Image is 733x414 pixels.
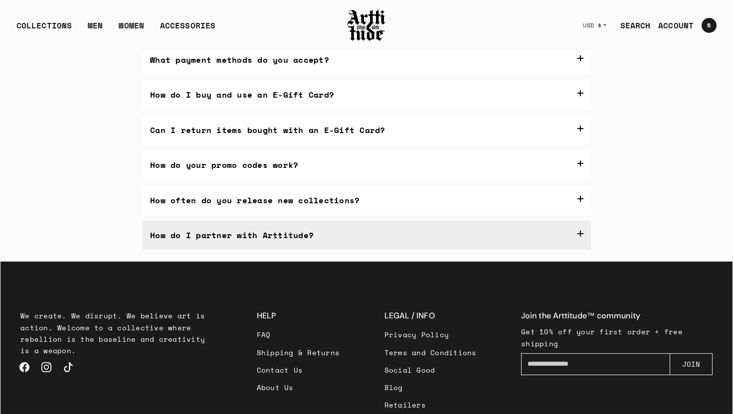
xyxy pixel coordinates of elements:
[257,379,340,396] a: About Us
[16,19,72,39] div: COLLECTIONS
[142,150,591,179] label: How do your promo codes work?
[257,344,340,361] a: Shipping & Returns
[384,344,477,361] a: Terms and Conditions
[347,8,386,42] img: Arttitude
[384,361,477,379] a: Social Good
[257,326,340,343] a: FAQ
[142,116,591,144] label: Can I return items bought with an E-Gift Card?
[384,310,477,322] h3: LEGAL / INFO
[257,361,340,379] a: Contact Us
[577,14,612,36] button: USD $
[119,19,144,39] a: WOMEN
[650,15,694,35] a: ACCOUNT
[142,45,591,74] label: What payment methods do you accept?
[20,310,212,356] p: We create. We disrupt. We believe art is action. Welcome to a collective where rebellion is the b...
[88,19,103,39] a: MEN
[583,21,602,29] span: USD $
[142,221,591,250] label: How do I partner with Arttitude?
[521,326,713,349] p: Get 10% off your first order + free shipping
[142,186,591,215] label: How often do you release new collections?
[612,15,651,35] a: SEARCH
[384,326,477,343] a: Privacy Policy
[8,19,223,39] ul: Main navigation
[57,356,79,378] a: TikTok
[35,356,57,378] a: Instagram
[707,22,711,28] span: 5
[384,396,477,414] a: Retailers
[13,356,35,378] a: Facebook
[257,310,340,322] h3: HELP
[670,353,713,375] button: JOIN
[521,310,713,322] h4: Join the Arttitude™ community
[142,80,591,109] label: How do I buy and use an E-Gift Card?
[694,14,717,37] a: Open cart
[160,19,215,39] div: ACCESSORIES
[521,353,670,375] input: Enter your email
[384,379,477,396] a: Blog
